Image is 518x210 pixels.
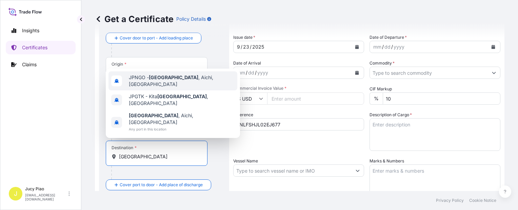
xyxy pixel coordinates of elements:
[233,118,364,130] input: Enter booking reference
[22,44,47,51] p: Certificates
[242,43,250,51] div: day,
[112,62,126,67] div: Origin
[352,164,364,177] button: Show suggestions
[469,198,496,203] p: Cookie Notice
[384,43,391,51] div: day,
[246,69,247,77] div: /
[370,86,392,92] label: CIF Markup
[247,69,255,77] div: day,
[255,69,257,77] div: /
[176,16,206,22] p: Policy Details
[95,14,174,24] p: Get a Certificate
[370,111,412,118] label: Description of Cargo
[250,43,252,51] div: /
[22,27,39,34] p: Insights
[233,86,364,91] span: Commercial Invoice Value
[488,67,500,79] button: Show suggestions
[234,164,352,177] input: Type to search vessel name or IMO
[436,198,464,203] p: Privacy Policy
[112,145,137,151] div: Destination
[370,60,395,67] label: Commodity
[252,43,265,51] div: year,
[14,190,17,197] span: J
[241,43,242,51] div: /
[393,43,405,51] div: year,
[352,67,362,78] button: Calendar
[233,111,253,118] label: Reference
[120,181,203,188] span: Cover port to door - Add place of discharge
[129,126,235,133] span: Any port in this location
[236,69,246,77] div: month,
[129,74,235,88] span: JPNGO - , Aichi, [GEOGRAPHIC_DATA]
[120,35,193,41] span: Cover door to port - Add loading place
[236,43,241,51] div: month,
[119,153,199,160] input: Destination
[129,112,178,118] b: [GEOGRAPHIC_DATA]
[391,43,393,51] div: /
[257,69,269,77] div: year,
[488,41,499,52] button: Calendar
[149,74,198,80] b: [GEOGRAPHIC_DATA]
[129,93,235,107] span: JPGTK - Kita , [GEOGRAPHIC_DATA]
[382,43,384,51] div: /
[383,92,500,105] input: Enter percentage between 0 and 24%
[267,92,364,105] input: Enter amount
[129,112,235,126] span: , Aichi, [GEOGRAPHIC_DATA]
[370,92,383,105] div: %
[233,158,258,164] label: Vessel Name
[106,69,240,138] div: Show suggestions
[22,61,37,68] p: Claims
[370,158,404,164] label: Marks & Numbers
[352,41,362,52] button: Calendar
[233,60,261,67] span: Date of Arrival
[25,186,67,192] p: Jucy Piao
[25,193,67,201] p: [EMAIL_ADDRESS][DOMAIN_NAME]
[157,93,207,99] b: [GEOGRAPHIC_DATA]
[373,43,382,51] div: month,
[370,67,488,79] input: Type to search commodity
